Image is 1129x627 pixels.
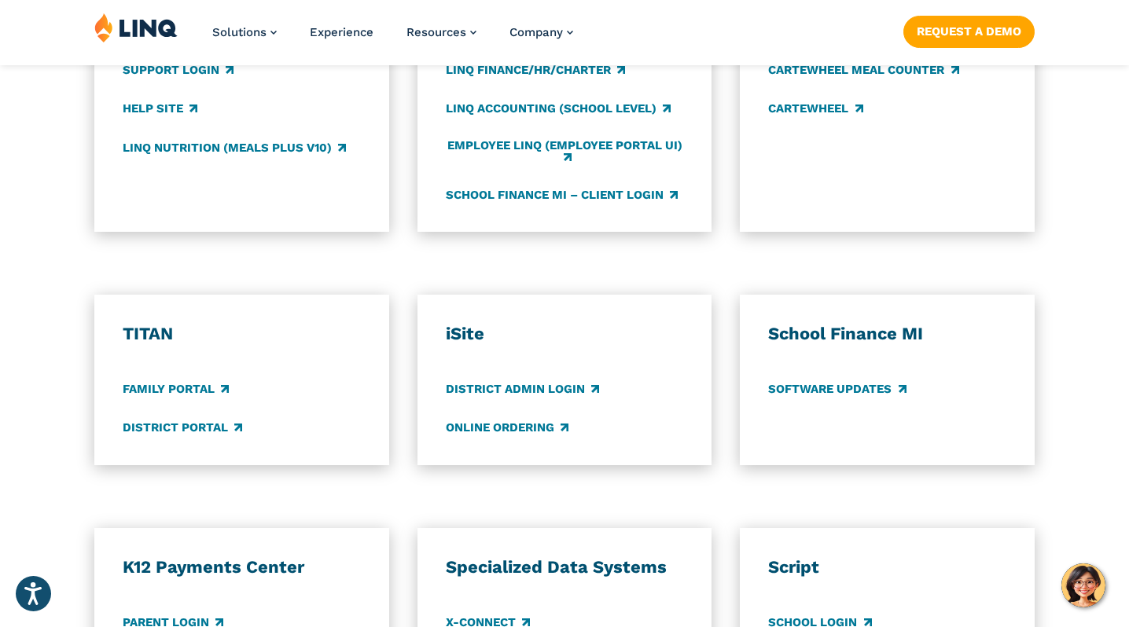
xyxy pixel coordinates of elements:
a: Help Site [123,101,197,118]
h3: School Finance MI [768,323,1006,345]
a: LINQ Nutrition (Meals Plus v10) [123,139,346,156]
a: Company [509,25,573,39]
a: CARTEWHEEL Meal Counter [768,62,958,79]
a: District Admin Login [446,380,599,398]
a: LINQ Accounting (school level) [446,101,671,118]
a: Experience [310,25,373,39]
a: District Portal [123,420,242,437]
a: CARTEWHEEL [768,101,862,118]
span: Solutions [212,25,267,39]
nav: Button Navigation [903,13,1035,47]
h3: iSite [446,323,684,345]
nav: Primary Navigation [212,13,573,64]
h3: TITAN [123,323,361,345]
a: School Finance MI – Client Login [446,186,678,203]
a: Software Updates [768,380,906,398]
button: Hello, have a question? Let’s chat. [1061,563,1105,607]
a: Employee LINQ (Employee Portal UI) [446,139,684,165]
h3: Specialized Data Systems [446,556,684,578]
a: Request a Demo [903,16,1035,47]
a: Resources [406,25,476,39]
a: Support Login [123,62,234,79]
span: Company [509,25,563,39]
h3: Script [768,556,1006,578]
img: LINQ | K‑12 Software [94,13,178,42]
h3: K12 Payments Center [123,556,361,578]
a: Solutions [212,25,277,39]
a: Online Ordering [446,420,568,437]
a: LINQ Finance/HR/Charter [446,62,625,79]
a: Family Portal [123,380,229,398]
span: Resources [406,25,466,39]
